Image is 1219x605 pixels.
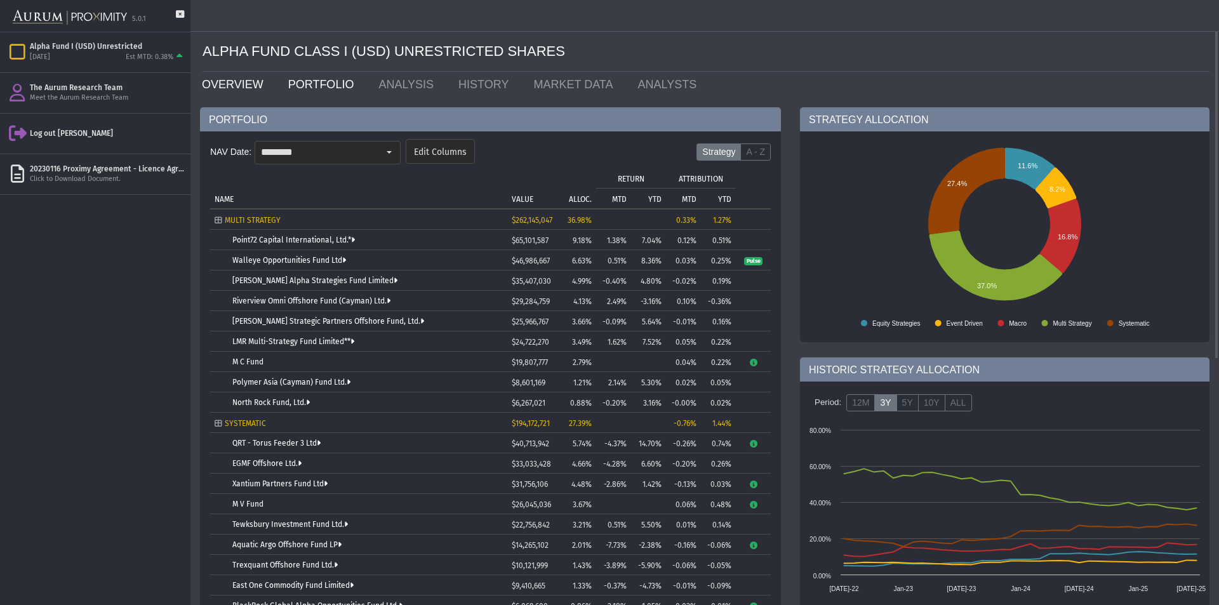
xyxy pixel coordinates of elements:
td: 6.60% [631,453,666,474]
td: -0.20% [596,392,631,413]
label: A - Z [740,143,771,161]
span: SYSTEMATIC [225,419,266,428]
dx-button: Edit Columns [406,139,475,164]
td: -0.05% [701,555,736,575]
a: Polymer Asia (Cayman) Fund Ltd. [232,378,350,387]
text: 80.00% [809,427,831,434]
p: RETURN [618,175,644,183]
div: PORTFOLIO [200,107,781,131]
td: -3.16% [631,291,666,311]
span: 5.74% [573,439,592,448]
text: [DATE]-24 [1065,585,1094,592]
span: 4.13% [573,297,592,306]
div: Meet the Aurum Research Team [30,93,185,103]
div: Est MTD: 0.38% [126,53,173,62]
td: 7.52% [631,331,666,352]
a: MARKET DATA [524,72,628,97]
td: 5.30% [631,372,666,392]
td: 0.06% [666,494,701,514]
text: Jan-25 [1129,585,1149,592]
text: 60.00% [809,463,831,470]
span: $26,045,036 [512,500,551,509]
span: 4.48% [571,480,592,489]
div: Alpha Fund I (USD) Unrestricted [30,41,185,51]
text: 16.8% [1058,233,1077,241]
td: 5.50% [631,514,666,535]
a: [PERSON_NAME] Strategic Partners Offshore Fund, Ltd. [232,317,424,326]
text: Jan-24 [1011,585,1030,592]
text: 40.00% [809,500,831,507]
span: $31,756,106 [512,480,548,489]
span: 3.49% [572,338,592,347]
td: 5.64% [631,311,666,331]
td: -2.86% [596,474,631,494]
span: $25,966,767 [512,317,549,326]
div: Click to Download Document. [30,175,185,184]
text: 8.2% [1049,185,1065,193]
td: -0.26% [666,433,701,453]
td: -0.02% [666,270,701,291]
div: [DATE] [30,53,50,62]
label: 10Y [918,394,945,412]
div: Log out [PERSON_NAME] [30,128,185,138]
span: MULTI STRATEGY [225,216,281,225]
a: OVERVIEW [192,72,279,97]
td: 0.05% [666,331,701,352]
div: HISTORIC STRATEGY ALLOCATION [800,357,1209,382]
span: 1.43% [573,561,592,570]
a: North Rock Fund, Ltd. [232,398,310,407]
span: $6,267,021 [512,399,545,408]
a: ANALYSTS [628,72,712,97]
a: [PERSON_NAME] Alpha Strategies Fund Limited [232,276,397,285]
td: -0.16% [666,535,701,555]
a: M V Fund [232,500,263,509]
span: $194,172,721 [512,419,550,428]
a: East One Commodity Fund Limited [232,581,354,590]
p: ALLOC. [569,195,592,204]
text: Macro [1009,320,1027,327]
td: -0.13% [666,474,701,494]
td: -0.40% [596,270,631,291]
span: $9,410,665 [512,582,545,590]
text: [DATE]-23 [947,585,976,592]
td: 1.38% [596,230,631,250]
text: 37.0% [977,282,997,289]
div: 5.0.1 [132,15,146,24]
td: 0.48% [701,494,736,514]
p: YTD [648,195,662,204]
div: Select [378,142,400,163]
span: 27.39% [569,419,592,428]
a: Riverview Omni Offshore Fund (Cayman) Ltd. [232,296,390,305]
td: 14.70% [631,433,666,453]
p: ATTRIBUTION [679,175,723,183]
td: -0.06% [701,535,736,555]
td: 0.19% [701,270,736,291]
a: Aquatic Argo Offshore Fund LP [232,540,342,549]
span: $10,121,999 [512,561,548,570]
td: Column YTD [631,188,666,208]
td: -0.37% [596,575,631,595]
td: 0.22% [701,331,736,352]
span: 4.99% [572,277,592,286]
p: MTD [682,195,696,204]
p: MTD [612,195,627,204]
text: 11.6% [1018,162,1037,170]
td: 0.74% [701,433,736,453]
span: 36.98% [568,216,592,225]
label: 3Y [874,394,896,412]
td: -0.06% [666,555,701,575]
td: Column VALUE [507,168,555,208]
td: Column YTD [701,188,736,208]
td: -3.89% [596,555,631,575]
td: 0.02% [666,372,701,392]
span: $46,986,667 [512,256,550,265]
td: -0.09% [701,575,736,595]
td: 0.03% [701,474,736,494]
text: Systematic [1119,320,1150,327]
div: ALPHA FUND CLASS I (USD) UNRESTRICTED SHARES [203,32,1209,72]
span: 3.66% [572,317,592,326]
span: $8,601,169 [512,378,545,387]
div: -0.76% [670,419,696,428]
td: 1.62% [596,331,631,352]
span: 0.88% [570,399,592,408]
